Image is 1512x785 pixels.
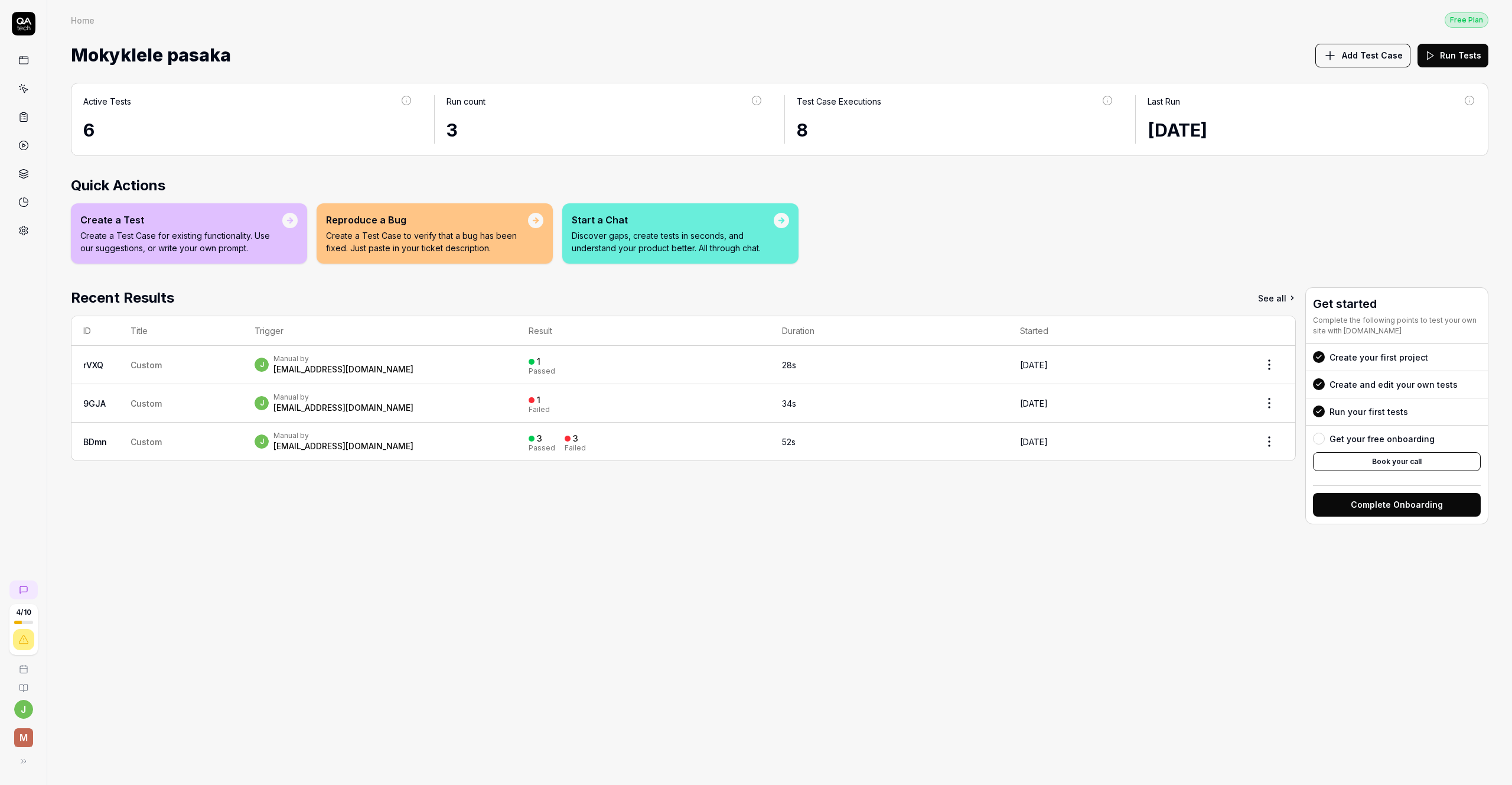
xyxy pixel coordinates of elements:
a: Book a call with us [5,655,42,674]
button: M [5,719,42,750]
div: Run count [447,95,485,108]
div: Home [71,14,94,26]
time: [DATE] [1020,360,1048,370]
span: Custom [131,398,162,408]
time: 34s [782,398,796,408]
p: Discover gaps, create tests in seconds, and understand your product better. All through chat. [572,229,774,254]
span: 4 / 10 [16,609,31,616]
div: Manual by [273,354,413,364]
div: 1 [537,356,540,367]
button: Free Plan [1445,12,1488,28]
p: Create a Test Case for existing functionality. Use our suggestions, or write your own prompt. [80,229,282,254]
div: Create a Test [80,213,282,227]
span: Custom [131,437,162,447]
th: Trigger [243,316,517,346]
div: 1 [537,395,540,406]
div: Run your first tests [1329,406,1408,418]
span: j [255,434,269,449]
span: Custom [131,360,162,370]
button: Book your call [1313,452,1481,471]
button: Complete Onboarding [1313,493,1481,517]
span: j [255,358,269,372]
a: See all [1258,287,1296,309]
span: M [14,728,33,747]
th: Started [1008,316,1243,346]
h3: Get started [1313,295,1481,313]
a: New conversation [9,580,38,599]
div: Failed [565,445,586,452]
div: Passed [529,368,555,375]
time: 52s [782,437,796,447]
h2: Recent Results [71,287,174,309]
div: 6 [83,117,413,144]
a: BDmn [83,437,107,447]
div: Start a Chat [572,213,774,227]
p: Create a Test Case to verify that a bug has been fixed. Just paste in your ticket description. [326,229,528,254]
div: 8 [797,117,1114,144]
div: [EMAIL_ADDRESS][DOMAIN_NAME] [273,440,413,452]
div: [EMAIL_ADDRESS][DOMAIN_NAME] [273,364,413,375]
button: j [14,700,33,719]
div: Last Run [1148,95,1180,108]
span: Add Test Case [1342,49,1403,61]
h2: Quick Actions [71,175,1488,196]
time: [DATE] [1020,437,1048,447]
a: 9GJA [83,398,106,408]
th: ID [71,316,119,346]
button: Add Test Case [1315,44,1410,67]
div: Failed [529,406,550,413]
div: 3 [447,117,764,144]
div: 3 [573,433,578,444]
div: Active Tests [83,95,131,108]
a: Documentation [5,674,42,693]
div: Free Plan [1445,12,1488,28]
div: 3 [537,433,542,444]
div: Create your first project [1329,351,1428,364]
span: j [255,396,269,410]
time: [DATE] [1148,119,1207,141]
th: Duration [770,316,1008,346]
th: Title [119,316,243,346]
time: [DATE] [1020,398,1048,408]
th: Result [517,316,770,346]
button: Run Tests [1417,44,1488,67]
div: Manual by [273,392,413,402]
div: Manual by [273,431,413,440]
div: Create and edit your own tests [1329,378,1458,391]
div: Complete the following points to test your own site with [DOMAIN_NAME] [1313,315,1481,336]
span: Mokyklele pasaka [71,40,231,71]
a: rVXQ [83,360,103,370]
div: Get your free onboarding [1329,433,1435,445]
div: Reproduce a Bug [326,213,528,227]
time: 28s [782,360,796,370]
div: Passed [529,445,555,452]
div: Test Case Executions [797,95,881,108]
div: [EMAIL_ADDRESS][DOMAIN_NAME] [273,402,413,414]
